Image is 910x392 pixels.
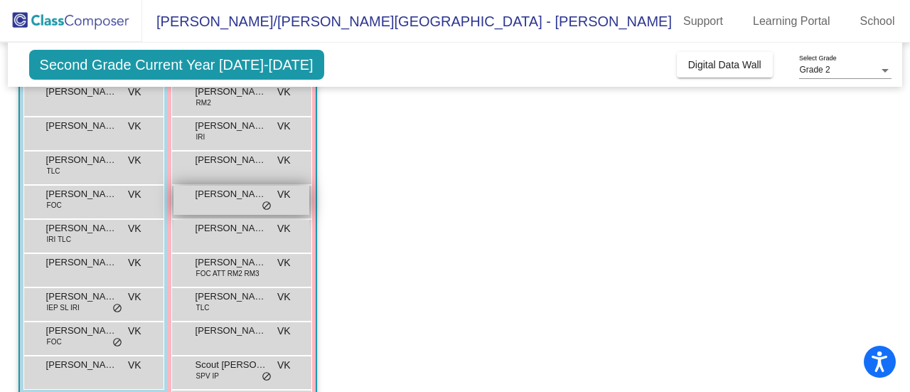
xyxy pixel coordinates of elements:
[47,302,80,313] span: IEP SL IRI
[277,119,291,134] span: VK
[46,358,117,372] span: [PERSON_NAME]
[277,187,291,202] span: VK
[46,290,117,304] span: [PERSON_NAME]
[128,221,141,236] span: VK
[277,290,291,304] span: VK
[196,119,267,133] span: [PERSON_NAME]
[196,268,259,279] span: FOC ATT RM2 RM3
[196,153,267,167] span: [PERSON_NAME]
[196,302,210,313] span: TLC
[46,324,117,338] span: [PERSON_NAME]
[196,97,211,108] span: RM2
[277,324,291,339] span: VK
[46,187,117,201] span: [PERSON_NAME]
[128,358,141,373] span: VK
[196,132,205,142] span: IRI
[849,10,906,33] a: School
[142,10,672,33] span: [PERSON_NAME]/[PERSON_NAME][GEOGRAPHIC_DATA] - [PERSON_NAME]
[277,153,291,168] span: VK
[128,324,141,339] span: VK
[799,65,830,75] span: Grade 2
[128,255,141,270] span: VK
[47,200,62,211] span: FOC
[112,337,122,349] span: do_not_disturb_alt
[46,153,117,167] span: [PERSON_NAME]
[277,221,291,236] span: VK
[46,119,117,133] span: [PERSON_NAME]
[47,166,60,176] span: TLC
[128,187,141,202] span: VK
[46,255,117,270] span: [PERSON_NAME] [PERSON_NAME]
[196,324,267,338] span: [PERSON_NAME]
[196,255,267,270] span: [PERSON_NAME]
[128,290,141,304] span: VK
[46,221,117,235] span: [PERSON_NAME]
[196,371,219,381] span: SPV IP
[196,221,267,235] span: [PERSON_NAME]
[277,358,291,373] span: VK
[128,85,141,100] span: VK
[677,52,773,78] button: Digital Data Wall
[277,255,291,270] span: VK
[196,187,267,201] span: [PERSON_NAME]
[262,201,272,212] span: do_not_disturb_alt
[112,303,122,314] span: do_not_disturb_alt
[46,85,117,99] span: [PERSON_NAME] [PERSON_NAME]
[742,10,842,33] a: Learning Portal
[262,371,272,383] span: do_not_disturb_alt
[47,234,71,245] span: IRI TLC
[128,153,141,168] span: VK
[128,119,141,134] span: VK
[196,85,267,99] span: [PERSON_NAME]
[196,358,267,372] span: Scout [PERSON_NAME]
[277,85,291,100] span: VK
[672,10,734,33] a: Support
[196,290,267,304] span: [PERSON_NAME]
[29,50,324,80] span: Second Grade Current Year [DATE]-[DATE]
[688,59,761,70] span: Digital Data Wall
[47,337,62,347] span: FOC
